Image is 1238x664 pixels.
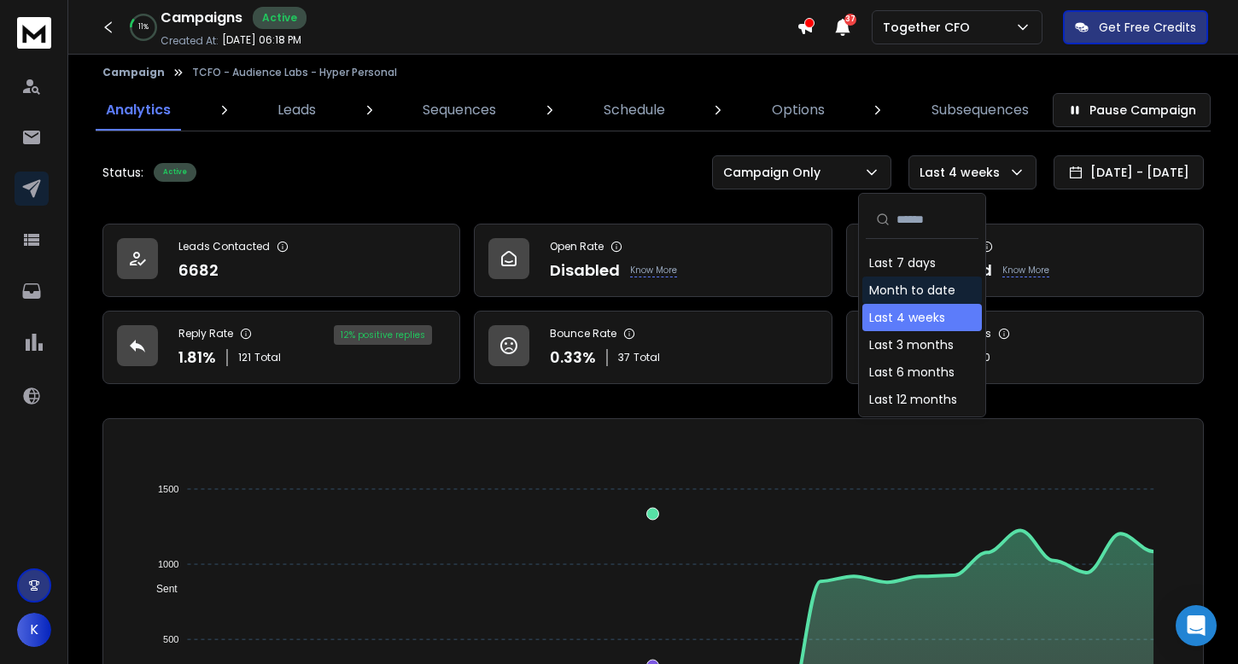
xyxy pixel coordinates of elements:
a: Click RateDisabledKnow More [846,224,1204,297]
p: [DATE] 06:18 PM [222,33,301,47]
p: 6682 [178,259,219,282]
span: 37 [844,14,856,26]
span: Sent [143,583,178,595]
div: Active [253,7,307,29]
a: Opportunities14$1400 [846,311,1204,384]
div: Last 6 months [869,364,955,381]
a: Leads [267,90,326,131]
div: 12 % positive replies [334,325,432,345]
p: Schedule [604,100,665,120]
tspan: 1500 [158,484,178,494]
a: Sequences [412,90,506,131]
p: Subsequences [931,100,1029,120]
p: Know More [630,264,677,277]
div: Month to date [869,282,955,299]
p: Status: [102,164,143,181]
p: Leads Contacted [178,240,270,253]
p: Sequences [423,100,496,120]
span: 121 [238,351,251,364]
p: Analytics [106,100,171,120]
button: K [17,613,51,647]
a: Subsequences [921,90,1039,131]
a: Reply Rate1.81%121Total12% positive replies [102,311,460,384]
div: Active [154,163,196,182]
button: [DATE] - [DATE] [1054,155,1204,189]
span: Total [254,351,281,364]
a: Bounce Rate0.33%37Total [474,311,832,384]
a: Leads Contacted6682 [102,224,460,297]
span: 37 [618,351,630,364]
p: Campaign Only [723,164,827,181]
a: Schedule [593,90,675,131]
button: Get Free Credits [1063,10,1208,44]
a: Open RateDisabledKnow More [474,224,832,297]
button: Campaign [102,66,165,79]
div: Last 3 months [869,336,954,353]
p: Know More [1002,264,1049,277]
button: Pause Campaign [1053,93,1211,127]
div: Open Intercom Messenger [1176,605,1217,646]
span: Total [634,351,660,364]
p: 1.81 % [178,346,216,370]
div: Last 12 months [869,391,957,408]
p: Options [772,100,825,120]
p: TCFO - Audience Labs - Hyper Personal [192,66,397,79]
tspan: 1000 [158,559,178,569]
img: logo [17,17,51,49]
tspan: 500 [164,634,179,644]
p: Leads [277,100,316,120]
p: Bounce Rate [550,327,616,341]
div: Last 4 weeks [869,309,945,326]
p: Together CFO [883,19,977,36]
p: Open Rate [550,240,604,253]
p: 11 % [138,22,149,32]
h1: Campaigns [161,8,242,28]
p: 0.33 % [550,346,596,370]
a: Analytics [96,90,181,131]
p: Last 4 weeks [920,164,1007,181]
p: Reply Rate [178,327,233,341]
p: Get Free Credits [1099,19,1196,36]
p: Disabled [550,259,620,282]
p: Created At: [161,34,219,48]
div: Last 7 days [869,254,936,271]
a: Options [762,90,835,131]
